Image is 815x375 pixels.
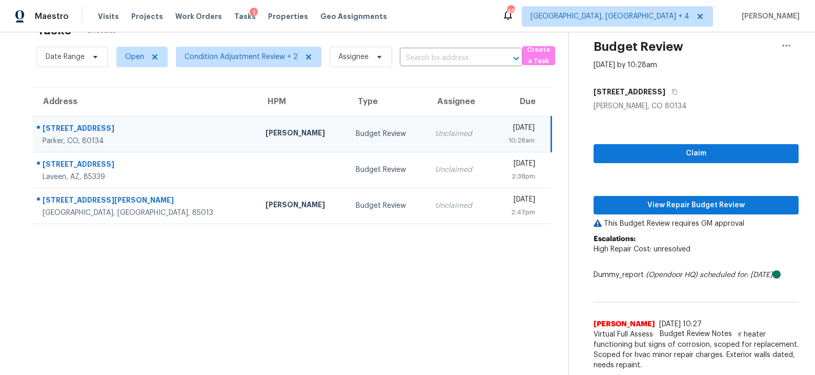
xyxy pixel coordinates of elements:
div: Unclaimed [435,165,482,175]
div: Unclaimed [435,129,482,139]
th: HPM [257,87,348,116]
i: scheduled for: [DATE] [700,271,772,279]
div: Budget Review [356,165,419,175]
div: 48 [507,6,514,16]
th: Type [348,87,427,116]
div: [STREET_ADDRESS][PERSON_NAME] [43,195,249,208]
span: Virtual Full Assessment is completed. Water heater functioning but signs of corrosion, scoped for... [594,329,799,370]
div: Parker, CO, 80134 [43,136,249,146]
div: Budget Review [356,129,419,139]
div: 2:38pm [499,171,536,182]
span: Tasks [234,13,256,20]
span: Assignee [338,52,369,62]
div: 10:28am [499,135,535,146]
h2: Tasks [37,25,71,35]
th: Address [33,87,257,116]
h5: [STREET_ADDRESS] [594,87,665,97]
span: Work Orders [175,11,222,22]
span: Claim [602,147,790,160]
div: Budget Review [356,201,419,211]
p: This Budget Review requires GM approval [594,219,799,229]
button: Create a Task [522,46,555,65]
div: 2:47pm [499,207,536,218]
span: Geo Assignments [320,11,387,22]
div: [DATE] by 10:28am [594,60,657,70]
div: [PERSON_NAME], CO 80134 [594,101,799,111]
div: Unclaimed [435,201,482,211]
div: [DATE] [499,194,536,207]
span: Date Range [46,52,85,62]
th: Assignee [427,87,491,116]
span: Projects [131,11,163,22]
span: Condition Adjustment Review + 2 [185,52,298,62]
div: [DATE] [499,123,535,135]
button: Copy Address [665,83,679,101]
span: Maestro [35,11,69,22]
span: [DATE] 10:27 [659,321,702,328]
input: Search by address [400,50,494,66]
div: Laveen, AZ, 85339 [43,172,249,182]
span: Open [125,52,144,62]
i: (Opendoor HQ) [646,271,698,279]
span: Properties [268,11,308,22]
span: Create a Task [527,44,550,68]
div: 1 [250,8,258,18]
span: [GEOGRAPHIC_DATA], [GEOGRAPHIC_DATA] + 4 [531,11,689,22]
div: [PERSON_NAME] [266,128,339,141]
span: View Repair Budget Review [602,199,790,212]
span: Budget Review Notes [654,329,738,339]
div: [DATE] [499,159,536,171]
div: Dummy_report [594,270,799,280]
b: Escalations: [594,235,636,243]
span: [PERSON_NAME] [738,11,800,22]
div: [PERSON_NAME] [266,200,339,212]
div: [GEOGRAPHIC_DATA], [GEOGRAPHIC_DATA], 85013 [43,208,249,218]
div: [STREET_ADDRESS] [43,123,249,136]
div: [STREET_ADDRESS] [43,159,249,172]
button: View Repair Budget Review [594,196,799,215]
h2: Budget Review [594,42,683,52]
span: Visits [98,11,119,22]
button: Open [509,51,523,66]
span: [PERSON_NAME] [594,319,655,329]
th: Due [491,87,552,116]
button: Claim [594,144,799,163]
span: High Repair Cost: unresolved [594,246,690,253]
